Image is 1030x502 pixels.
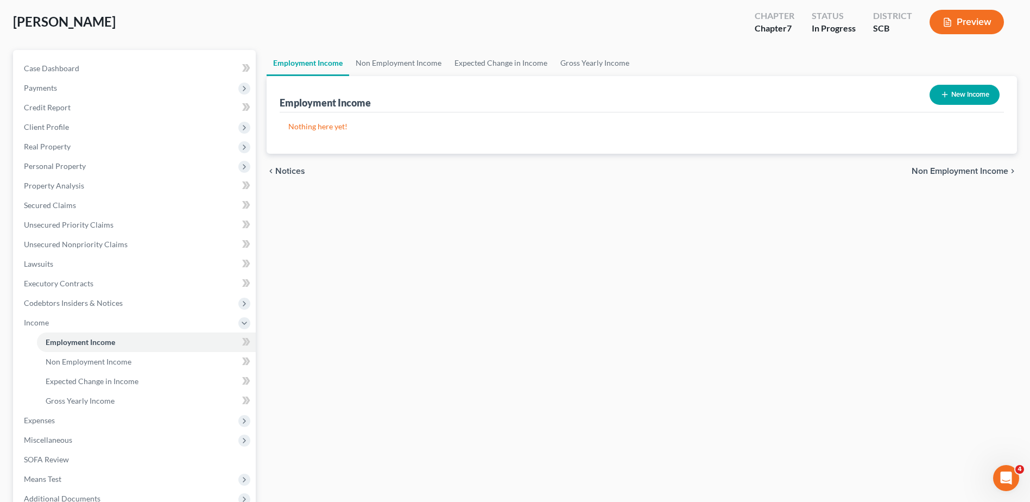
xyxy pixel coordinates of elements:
[13,14,116,29] span: [PERSON_NAME]
[24,318,49,327] span: Income
[24,122,69,131] span: Client Profile
[267,167,305,175] button: chevron_left Notices
[787,23,792,33] span: 7
[15,450,256,469] a: SOFA Review
[15,235,256,254] a: Unsecured Nonpriority Claims
[37,352,256,372] a: Non Employment Income
[24,200,76,210] span: Secured Claims
[267,50,349,76] a: Employment Income
[912,167,1017,175] button: Non Employment Income chevron_right
[24,161,86,171] span: Personal Property
[930,85,1000,105] button: New Income
[812,10,856,22] div: Status
[24,240,128,249] span: Unsecured Nonpriority Claims
[755,10,794,22] div: Chapter
[349,50,448,76] a: Non Employment Income
[24,142,71,151] span: Real Property
[15,254,256,274] a: Lawsuits
[993,465,1019,491] iframe: Intercom live chat
[24,64,79,73] span: Case Dashboard
[554,50,636,76] a: Gross Yearly Income
[267,167,275,175] i: chevron_left
[280,96,371,109] div: Employment Income
[24,279,93,288] span: Executory Contracts
[46,376,138,386] span: Expected Change in Income
[46,337,115,347] span: Employment Income
[275,167,305,175] span: Notices
[37,332,256,352] a: Employment Income
[288,121,995,132] p: Nothing here yet!
[24,435,72,444] span: Miscellaneous
[24,455,69,464] span: SOFA Review
[24,83,57,92] span: Payments
[24,259,53,268] span: Lawsuits
[15,274,256,293] a: Executory Contracts
[24,103,71,112] span: Credit Report
[24,416,55,425] span: Expenses
[930,10,1004,34] button: Preview
[24,298,123,308] span: Codebtors Insiders & Notices
[448,50,554,76] a: Expected Change in Income
[15,59,256,78] a: Case Dashboard
[37,372,256,391] a: Expected Change in Income
[24,474,61,484] span: Means Test
[15,196,256,215] a: Secured Claims
[873,10,912,22] div: District
[46,396,115,405] span: Gross Yearly Income
[24,181,84,190] span: Property Analysis
[24,220,113,229] span: Unsecured Priority Claims
[1008,167,1017,175] i: chevron_right
[873,22,912,35] div: SCB
[755,22,794,35] div: Chapter
[912,167,1008,175] span: Non Employment Income
[812,22,856,35] div: In Progress
[15,98,256,117] a: Credit Report
[37,391,256,411] a: Gross Yearly Income
[15,215,256,235] a: Unsecured Priority Claims
[15,176,256,196] a: Property Analysis
[46,357,131,366] span: Non Employment Income
[1015,465,1024,474] span: 4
